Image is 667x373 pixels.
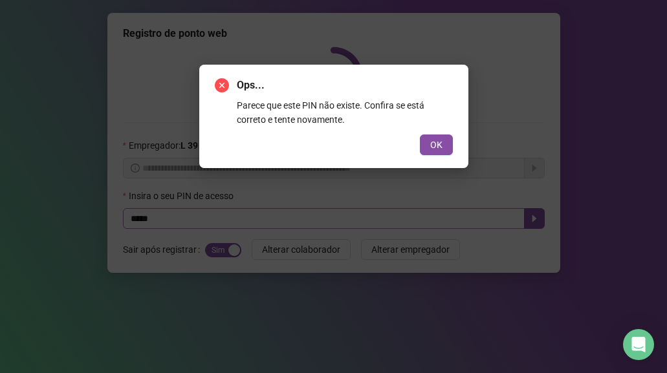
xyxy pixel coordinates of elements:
[237,78,453,93] span: Ops...
[420,134,453,155] button: OK
[623,329,654,360] div: Open Intercom Messenger
[430,138,443,152] span: OK
[215,78,229,92] span: close-circle
[237,98,453,127] div: Parece que este PIN não existe. Confira se está correto e tente novamente.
